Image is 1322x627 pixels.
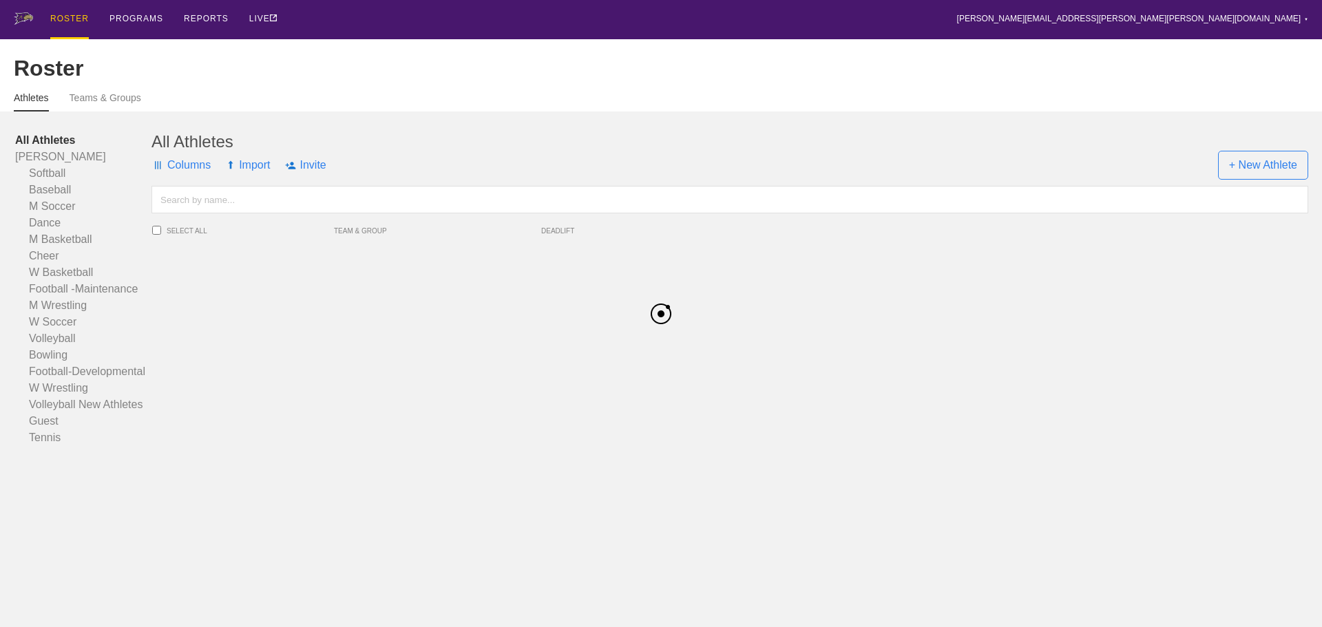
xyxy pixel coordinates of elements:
span: Columns [151,145,211,186]
span: DEADLIFT [541,227,618,235]
span: + New Athlete [1218,151,1308,180]
a: Guest [15,413,151,429]
a: M Basketball [15,231,151,248]
img: black_logo.png [647,300,674,327]
a: Cheer [15,248,151,264]
a: Football-Developmental [15,363,151,380]
iframe: Chat Widget [1074,467,1322,627]
a: Dance [15,215,151,231]
a: Teams & Groups [70,92,141,110]
a: Football -Maintenance [15,281,151,297]
a: M Wrestling [15,297,151,314]
a: Volleyball [15,330,151,347]
a: W Soccer [15,314,151,330]
input: Search by name... [151,186,1308,213]
div: Roster [14,56,1308,81]
a: [PERSON_NAME] [15,149,151,165]
a: Baseball [15,182,151,198]
span: SELECT ALL [167,227,334,235]
a: Bowling [15,347,151,363]
span: TEAM & GROUP [334,227,541,235]
a: M Soccer [15,198,151,215]
span: Import [226,145,270,186]
span: Invite [285,145,326,186]
div: All Athletes [151,132,1308,151]
a: Volleyball New Athletes [15,396,151,413]
a: Athletes [14,92,49,111]
a: Softball [15,165,151,182]
a: Tennis [15,429,151,446]
div: ▼ [1304,15,1308,23]
a: All Athletes [15,132,151,149]
img: logo [14,12,33,25]
a: W Basketball [15,264,151,281]
a: W Wrestling [15,380,151,396]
